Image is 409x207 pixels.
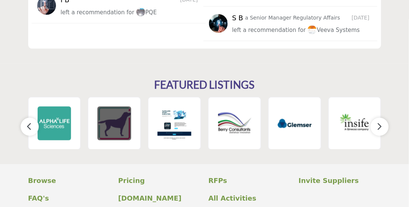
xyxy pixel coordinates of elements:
[155,79,255,91] h2: FEATURED LISTINGS
[308,27,360,33] span: Veeva Systems
[352,14,372,22] span: [DATE]
[97,106,131,140] img: PurpleLab
[209,175,291,186] a: RFPs
[232,27,306,33] span: left a recommendation for
[118,175,201,186] a: Pricing
[299,175,381,186] a: Invite Suppliers
[28,193,111,203] a: FAQ's
[136,9,157,16] span: PQE
[245,14,340,22] p: a Senior Manager Regulatory Affairs
[136,8,157,17] a: imagePQE
[61,9,134,16] span: left a recommendation for
[232,14,244,22] h5: S B
[209,193,291,203] a: All Activities
[158,106,191,140] img: ProofPilot
[308,26,360,35] a: imageVeeva Systems
[136,7,145,17] img: image
[338,106,372,140] img: Insife
[218,106,251,140] img: Berry Consultants
[308,25,317,34] img: image
[278,106,312,140] img: Glemser Technologies
[209,14,228,33] img: avtar-image
[28,175,111,186] a: Browse
[38,106,71,140] img: AlphaLife Sciences
[118,193,201,203] a: [DOMAIN_NAME]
